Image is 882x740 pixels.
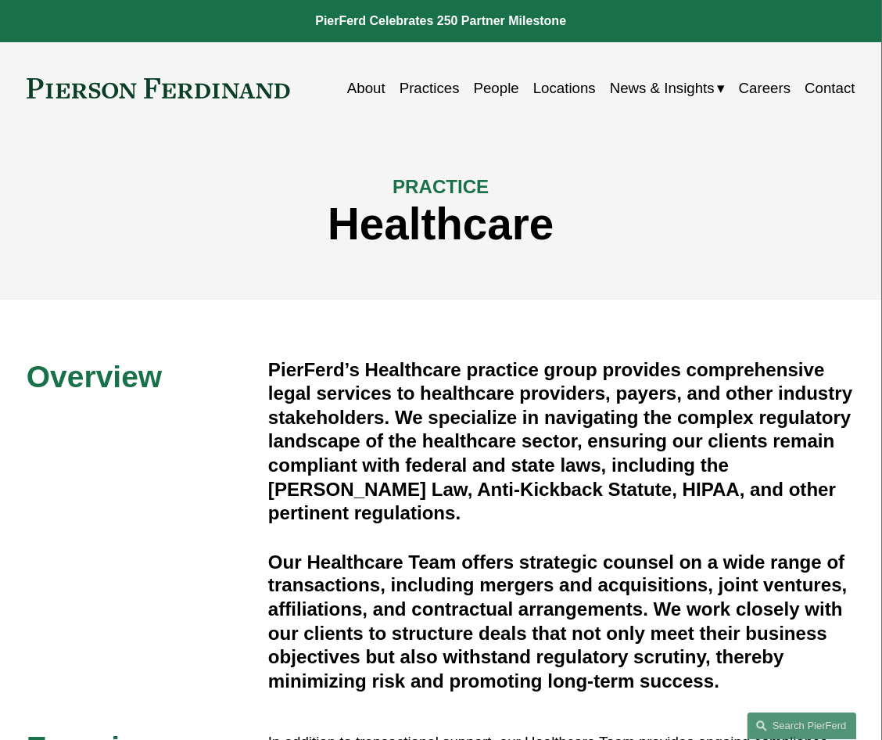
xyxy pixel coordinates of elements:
[400,74,460,102] a: Practices
[27,199,855,250] h1: Healthcare
[805,74,855,102] a: Contact
[393,176,489,197] span: PRACTICE
[347,74,385,102] a: About
[748,713,857,740] a: Search this site
[610,75,715,102] span: News & Insights
[474,74,519,102] a: People
[268,551,855,695] h4: Our Healthcare Team offers strategic counsel on a wide range of transactions, including mergers a...
[268,358,855,526] h4: PierFerd’s Healthcare practice group provides comprehensive legal services to healthcare provider...
[27,360,162,393] span: Overview
[739,74,791,102] a: Careers
[533,74,596,102] a: Locations
[610,74,725,102] a: folder dropdown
